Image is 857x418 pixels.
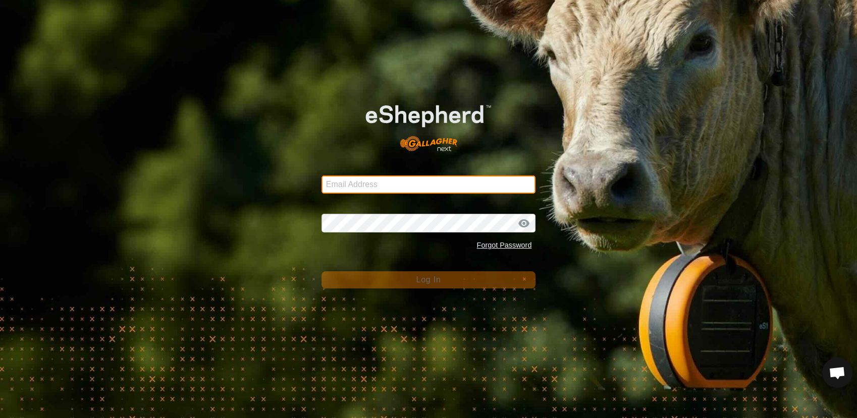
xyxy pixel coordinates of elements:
img: E-shepherd Logo [343,87,514,160]
button: Log In [322,271,536,288]
span: Log In [416,275,441,284]
input: Email Address [322,175,536,194]
a: Forgot Password [476,241,531,249]
a: Open chat [822,357,852,388]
